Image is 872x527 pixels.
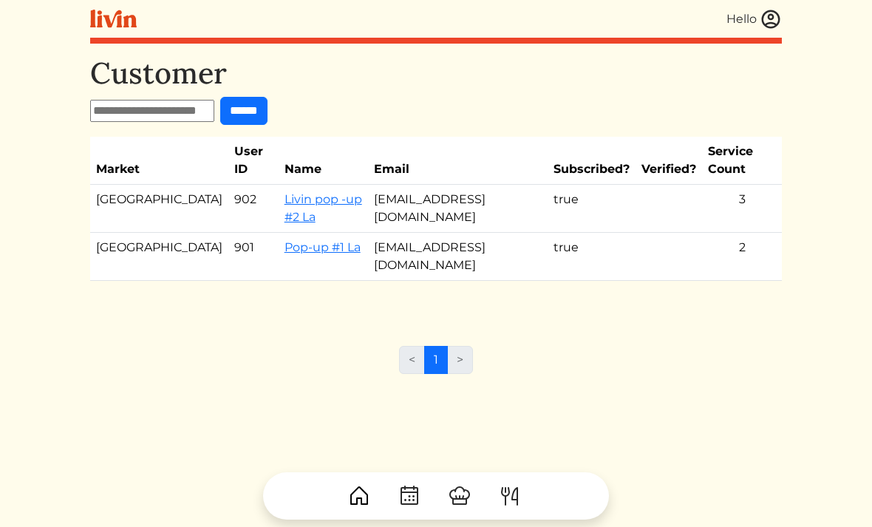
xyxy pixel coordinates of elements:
td: 3 [702,184,782,232]
th: Service Count [702,137,782,185]
th: Market [90,137,228,185]
div: Hello [726,10,757,28]
a: Livin pop -up #2 La [285,192,362,224]
td: [GEOGRAPHIC_DATA] [90,232,228,280]
img: House-9bf13187bcbb5817f509fe5e7408150f90897510c4275e13d0d5fca38e0b5951.svg [347,484,371,508]
th: Email [368,137,548,185]
th: Subscribed? [548,137,636,185]
nav: Page [399,346,473,386]
a: Pop-up #1 La [285,240,361,254]
img: user_account-e6e16d2ec92f44fc35f99ef0dc9cddf60790bfa021a6ecb1c896eb5d2907b31c.svg [760,8,782,30]
td: [EMAIL_ADDRESS][DOMAIN_NAME] [368,184,548,232]
td: [GEOGRAPHIC_DATA] [90,184,228,232]
img: livin-logo-a0d97d1a881af30f6274990eb6222085a2533c92bbd1e4f22c21b4f0d0e3210c.svg [90,10,137,28]
th: User ID [228,137,279,185]
a: 1 [424,346,448,374]
h1: Customer [90,55,782,91]
th: Name [279,137,369,185]
td: 901 [228,232,279,280]
img: CalendarDots-5bcf9d9080389f2a281d69619e1c85352834be518fbc73d9501aef674afc0d57.svg [398,484,421,508]
td: true [548,184,636,232]
th: Verified? [636,137,702,185]
img: ChefHat-a374fb509e4f37eb0702ca99f5f64f3b6956810f32a249b33092029f8484b388.svg [448,484,471,508]
td: [EMAIL_ADDRESS][DOMAIN_NAME] [368,232,548,280]
td: true [548,232,636,280]
td: 902 [228,184,279,232]
td: 2 [702,232,782,280]
img: ForkKnife-55491504ffdb50bab0c1e09e7649658475375261d09fd45db06cec23bce548bf.svg [498,484,522,508]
